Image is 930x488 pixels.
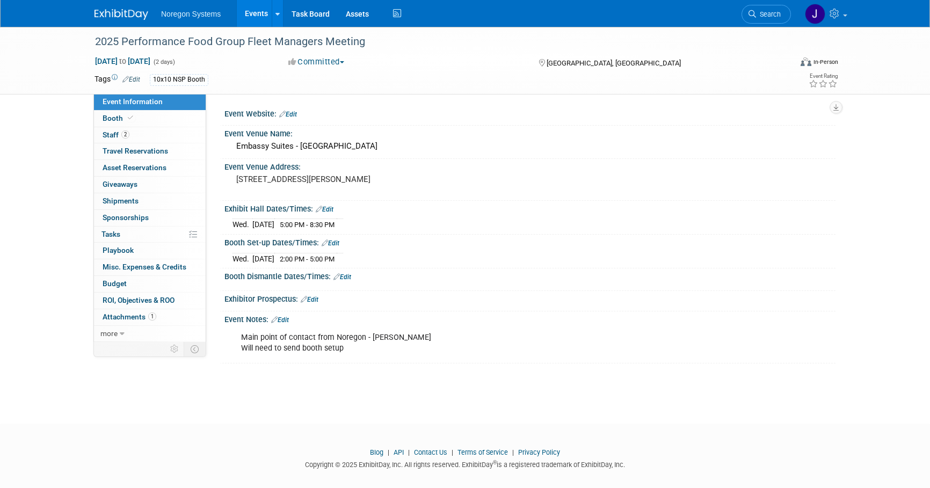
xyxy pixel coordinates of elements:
[184,342,206,356] td: Toggle Event Tabs
[122,76,140,83] a: Edit
[809,74,838,79] div: Event Rating
[252,219,274,230] td: [DATE]
[103,114,135,122] span: Booth
[493,460,497,465] sup: ®
[224,159,835,172] div: Event Venue Address:
[233,138,827,155] div: Embassy Suites - [GEOGRAPHIC_DATA]
[385,448,392,456] span: |
[333,273,351,281] a: Edit
[91,32,775,52] div: 2025 Performance Food Group Fleet Managers Meeting
[224,291,835,305] div: Exhibitor Prospectus:
[316,206,333,213] a: Edit
[94,127,206,143] a: Staff2
[94,160,206,176] a: Asset Reservations
[148,312,156,321] span: 1
[95,74,140,86] td: Tags
[510,448,517,456] span: |
[756,10,781,18] span: Search
[813,58,838,66] div: In-Person
[118,57,128,65] span: to
[414,448,447,456] a: Contact Us
[94,259,206,275] a: Misc. Expenses & Credits
[103,213,149,222] span: Sponsorships
[405,448,412,456] span: |
[370,448,383,456] a: Blog
[101,230,120,238] span: Tasks
[252,253,274,264] td: [DATE]
[457,448,508,456] a: Terms of Service
[128,115,133,121] i: Booth reservation complete
[100,329,118,338] span: more
[94,243,206,259] a: Playbook
[233,219,252,230] td: Wed.
[394,448,404,456] a: API
[103,296,175,304] span: ROI, Objectives & ROO
[742,5,791,24] a: Search
[103,130,129,139] span: Staff
[322,239,339,247] a: Edit
[279,111,297,118] a: Edit
[94,193,206,209] a: Shipments
[95,9,148,20] img: ExhibitDay
[94,309,206,325] a: Attachments1
[103,263,186,271] span: Misc. Expenses & Credits
[236,174,467,184] pre: [STREET_ADDRESS][PERSON_NAME]
[224,126,835,139] div: Event Venue Name:
[94,143,206,159] a: Travel Reservations
[152,59,175,65] span: (2 days)
[94,94,206,110] a: Event Information
[234,327,717,359] div: Main point of contact from Noregon - [PERSON_NAME] Will need to send booth setup
[95,56,151,66] span: [DATE] [DATE]
[224,106,835,120] div: Event Website:
[805,4,825,24] img: Johana Gil
[94,293,206,309] a: ROI, Objectives & ROO
[94,326,206,342] a: more
[150,74,208,85] div: 10x10 NSP Booth
[161,10,221,18] span: Noregon Systems
[449,448,456,456] span: |
[224,201,835,215] div: Exhibit Hall Dates/Times:
[103,279,127,288] span: Budget
[94,210,206,226] a: Sponsorships
[165,342,184,356] td: Personalize Event Tab Strip
[280,255,335,263] span: 2:00 PM - 5:00 PM
[801,57,811,66] img: Format-Inperson.png
[547,59,681,67] span: [GEOGRAPHIC_DATA], [GEOGRAPHIC_DATA]
[94,276,206,292] a: Budget
[94,227,206,243] a: Tasks
[103,163,166,172] span: Asset Reservations
[271,316,289,324] a: Edit
[103,312,156,321] span: Attachments
[94,177,206,193] a: Giveaways
[121,130,129,139] span: 2
[233,253,252,264] td: Wed.
[224,311,835,325] div: Event Notes:
[728,56,838,72] div: Event Format
[224,268,835,282] div: Booth Dismantle Dates/Times:
[280,221,335,229] span: 5:00 PM - 8:30 PM
[103,246,134,254] span: Playbook
[103,147,168,155] span: Travel Reservations
[301,296,318,303] a: Edit
[285,56,348,68] button: Committed
[103,180,137,188] span: Giveaways
[94,111,206,127] a: Booth
[224,235,835,249] div: Booth Set-up Dates/Times:
[518,448,560,456] a: Privacy Policy
[103,196,139,205] span: Shipments
[103,97,163,106] span: Event Information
